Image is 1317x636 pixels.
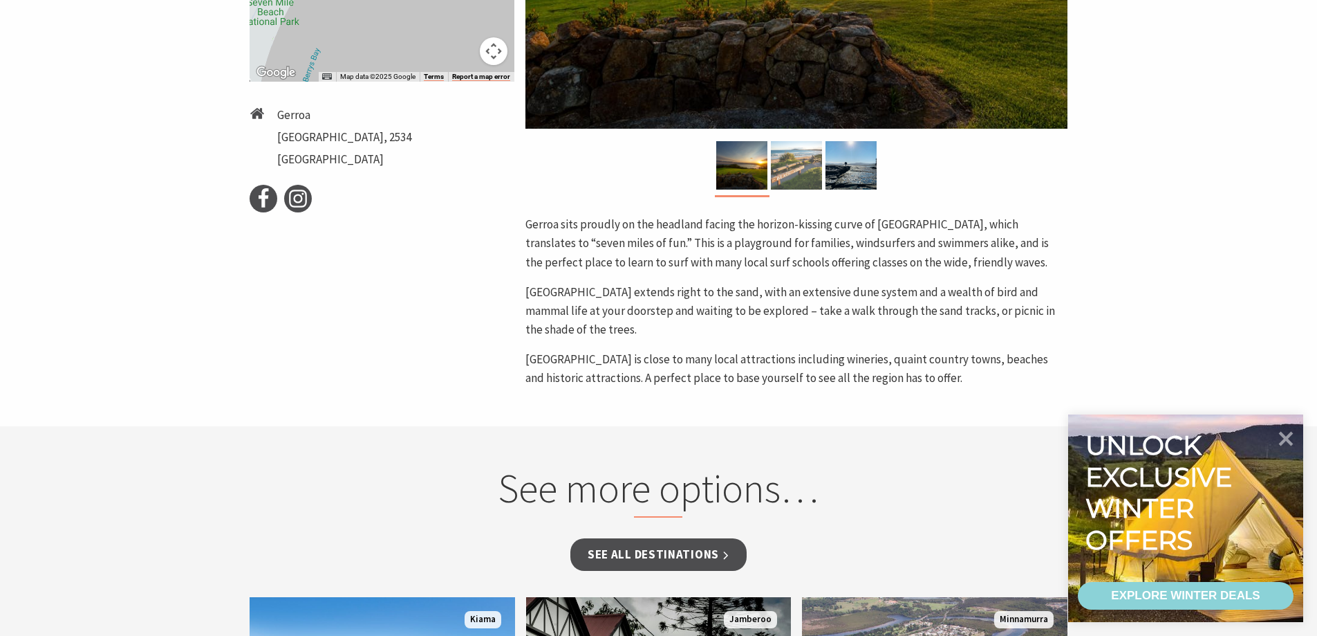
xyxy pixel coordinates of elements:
[395,464,922,518] h2: See more options…
[424,73,444,81] a: Terms
[825,141,877,190] img: Gerroa
[525,215,1067,272] p: Gerroa sits proudly on the headland facing the horizon-kissing curve of [GEOGRAPHIC_DATA], which ...
[465,611,501,628] span: Kiama
[570,538,747,571] a: See all Destinations
[277,106,411,125] li: Gerroa
[1111,582,1260,610] div: EXPLORE WINTER DEALS
[340,73,415,80] span: Map data ©2025 Google
[253,64,299,82] a: Open this area in Google Maps (opens a new window)
[480,37,507,65] button: Map camera controls
[724,611,777,628] span: Jamberoo
[1085,430,1238,556] div: Unlock exclusive winter offers
[525,283,1067,340] p: [GEOGRAPHIC_DATA] extends right to the sand, with an extensive dune system and a wealth of bird a...
[716,141,767,190] img: Sunset over Seven Mile Beach
[277,150,411,169] li: [GEOGRAPHIC_DATA]
[253,64,299,82] img: Google
[322,72,332,82] button: Keyboard shortcuts
[525,350,1067,388] p: [GEOGRAPHIC_DATA] is close to many local attractions including wineries, quaint country towns, be...
[1078,582,1293,610] a: EXPLORE WINTER DEALS
[452,73,510,81] a: Report a map error
[771,141,822,190] img: Seven Mile Beach
[277,128,411,147] li: [GEOGRAPHIC_DATA], 2534
[994,611,1054,628] span: Minnamurra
